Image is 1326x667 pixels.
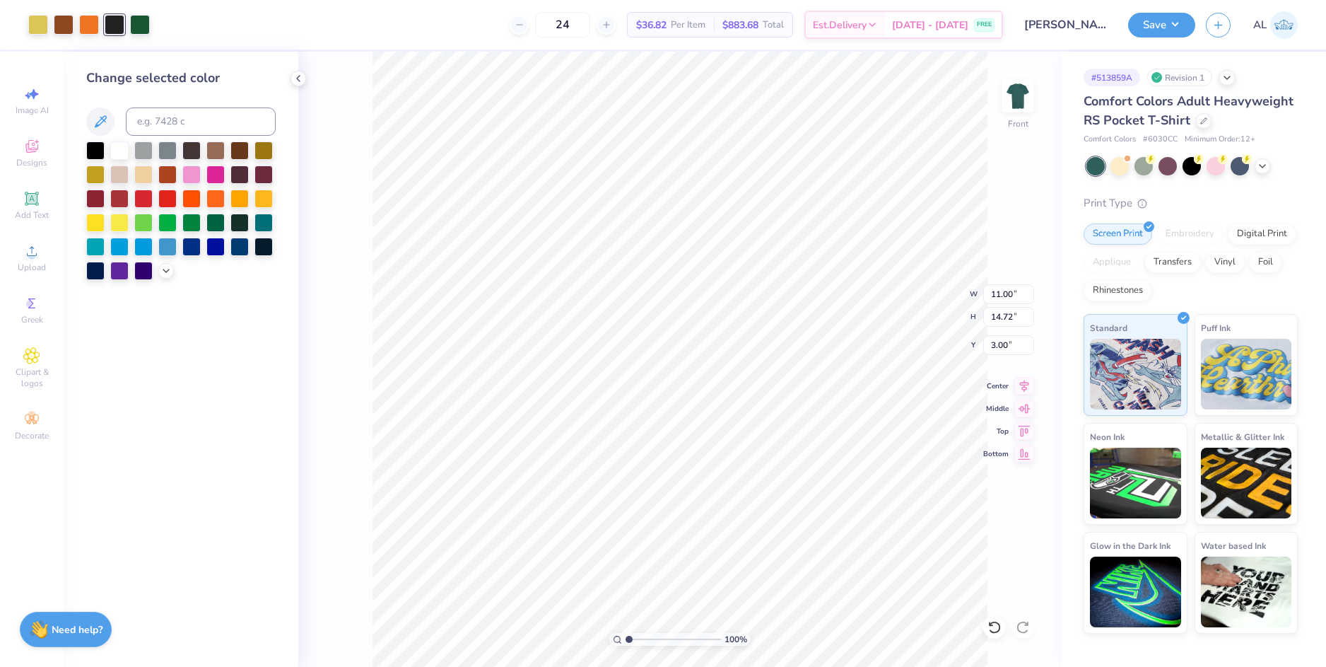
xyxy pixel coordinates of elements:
[671,18,705,33] span: Per Item
[21,314,43,325] span: Greek
[1014,11,1117,39] input: Untitled Design
[1084,69,1140,86] div: # 513859A
[983,381,1009,391] span: Center
[763,18,784,33] span: Total
[983,427,1009,436] span: Top
[1253,11,1298,39] a: AL
[636,18,667,33] span: $36.82
[892,18,968,33] span: [DATE] - [DATE]
[1090,557,1181,627] img: Glow in the Dark Ink
[1147,69,1212,86] div: Revision 1
[1090,320,1127,335] span: Standard
[1228,224,1296,245] div: Digital Print
[1008,117,1028,130] div: Front
[977,20,992,30] span: FREE
[1084,134,1136,146] span: Comfort Colors
[18,262,46,273] span: Upload
[1090,538,1170,553] span: Glow in the Dark Ink
[722,18,758,33] span: $883.68
[7,366,57,389] span: Clipart & logos
[1201,538,1266,553] span: Water based Ink
[126,108,276,136] input: e.g. 7428 c
[1004,82,1032,110] img: Front
[15,209,49,221] span: Add Text
[1201,557,1292,627] img: Water based Ink
[1143,134,1178,146] span: # 6030CC
[1249,252,1282,273] div: Foil
[724,633,747,646] span: 100 %
[16,105,49,116] span: Image AI
[1205,252,1245,273] div: Vinyl
[15,430,49,441] span: Decorate
[1090,339,1181,410] img: Standard
[1084,195,1298,211] div: Print Type
[86,69,276,88] div: Change selected color
[1185,134,1255,146] span: Minimum Order: 12 +
[1201,320,1231,335] span: Puff Ink
[16,157,47,168] span: Designs
[52,623,102,637] strong: Need help?
[1084,280,1152,301] div: Rhinestones
[813,18,867,33] span: Est. Delivery
[1144,252,1201,273] div: Transfers
[1156,224,1224,245] div: Embroidery
[1253,17,1267,33] span: AL
[1084,224,1152,245] div: Screen Print
[1084,252,1140,273] div: Applique
[983,404,1009,414] span: Middle
[1090,448,1181,518] img: Neon Ink
[535,12,590,37] input: – –
[1201,339,1292,410] img: Puff Ink
[983,449,1009,459] span: Bottom
[1090,429,1125,444] span: Neon Ink
[1201,448,1292,518] img: Metallic & Glitter Ink
[1201,429,1284,444] span: Metallic & Glitter Ink
[1084,93,1293,129] span: Comfort Colors Adult Heavyweight RS Pocket T-Shirt
[1128,13,1195,37] button: Save
[1270,11,1298,39] img: Alyzza Lydia Mae Sobrino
